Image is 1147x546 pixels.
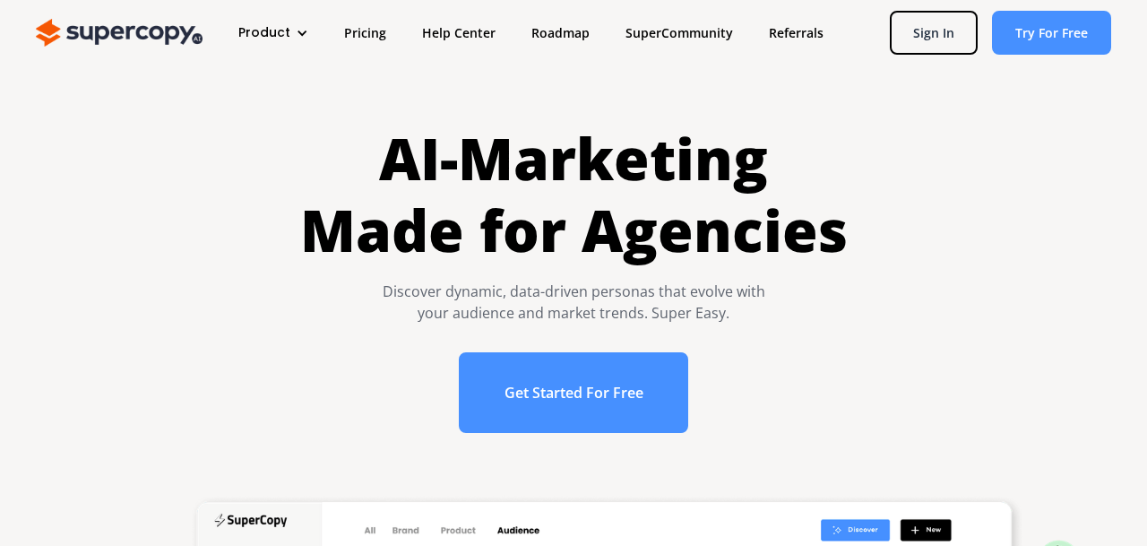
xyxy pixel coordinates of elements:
[890,11,978,55] a: Sign In
[608,16,751,49] a: SuperCommunity
[404,16,513,49] a: Help Center
[992,11,1111,55] a: Try For Free
[751,16,841,49] a: Referrals
[238,23,290,42] div: Product
[326,16,404,49] a: Pricing
[220,16,326,49] div: Product
[513,16,608,49] a: Roadmap
[459,352,689,433] a: Get Started For Free
[300,123,848,266] h1: AI-Marketing Made for Agencies
[300,281,848,324] div: Discover dynamic, data-driven personas that evolve with your audience and market trends. Super Easy.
